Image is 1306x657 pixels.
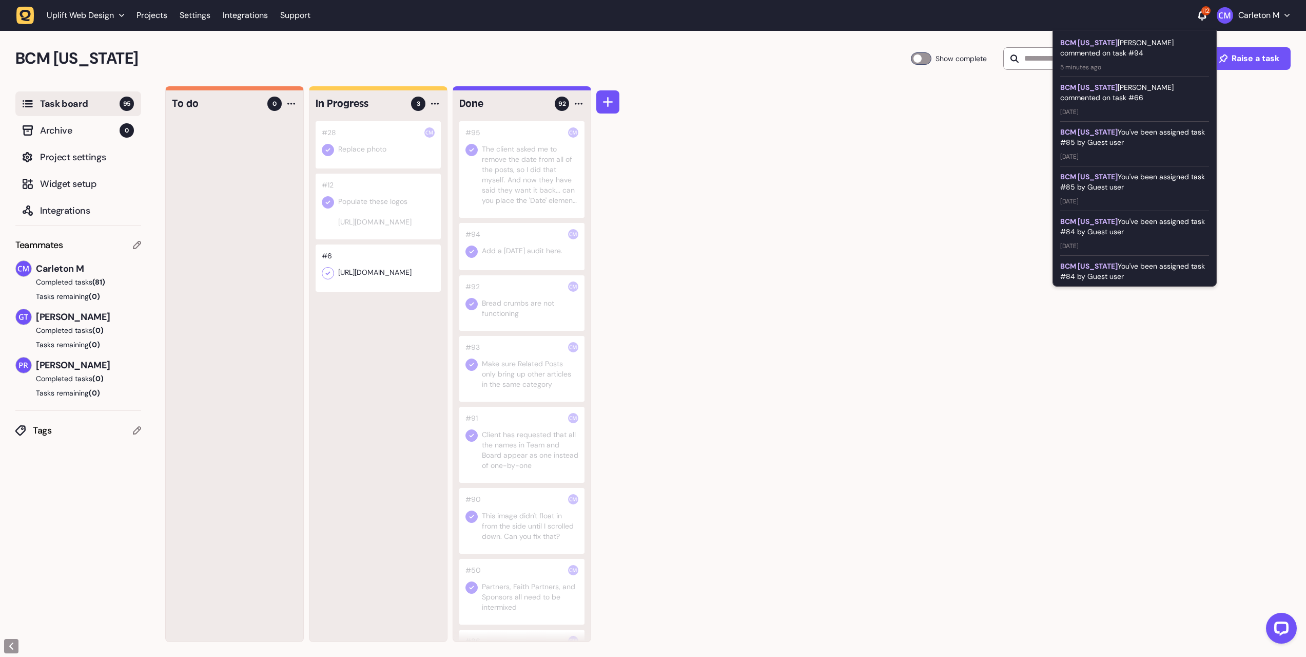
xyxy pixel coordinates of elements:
[1060,216,1209,237] div: You've been assigned task #84 by Guest user
[1060,37,1209,71] a: BCM [US_STATE][PERSON_NAME] commented on task #945 minutes ago
[280,10,310,21] a: Support
[316,97,404,111] h4: In Progress
[137,6,167,25] a: Projects
[1060,127,1209,147] div: You've been assigned task #85 by Guest user
[1232,54,1279,63] span: Raise a task
[40,97,120,111] span: Task board
[1060,237,1209,250] span: [DATE]
[1060,281,1209,295] span: [DATE]
[1060,103,1209,116] span: [DATE]
[36,261,141,276] span: Carleton M
[15,291,141,302] button: Tasks remaining(0)
[15,145,141,170] button: Project settings
[1060,172,1118,181] span: BCM [US_STATE]
[1060,261,1209,281] div: You've been assigned task #84 by Guest user
[15,91,141,116] button: Task board95
[15,118,141,143] button: Archive0
[1060,38,1118,47] span: BCM [US_STATE]
[16,6,130,25] button: Uplift Web Design
[1060,127,1118,137] span: BCM [US_STATE]
[120,97,134,111] span: 95
[1258,609,1301,652] iframe: LiveChat chat widget
[223,6,268,25] a: Integrations
[1208,47,1291,70] button: Raise a task
[40,177,134,191] span: Widget setup
[459,97,548,111] h4: Done
[424,127,435,138] img: Carleton M
[1060,147,1209,161] span: [DATE]
[1060,83,1118,92] span: BCM [US_STATE]
[92,374,104,383] span: (0)
[568,229,578,239] img: Carleton M
[1217,7,1290,24] button: Carleton M
[568,636,578,646] img: Carleton M
[568,281,578,292] img: Carleton M
[36,358,141,372] span: [PERSON_NAME]
[120,123,134,138] span: 0
[47,10,114,21] span: Uplift Web Design
[568,565,578,575] img: Carleton M
[272,99,277,108] span: 0
[40,203,134,218] span: Integrations
[89,340,100,349] span: (0)
[172,97,260,111] h4: To do
[1238,10,1279,21] p: Carleton M
[558,99,566,108] span: 92
[1060,172,1209,205] a: BCM [US_STATE]You've been assigned task #85 by Guest user[DATE]
[40,123,120,138] span: Archive
[15,172,141,196] button: Widget setup
[16,309,31,325] img: Graham Thompson
[15,46,911,71] h2: BCM Georgia
[1060,261,1118,271] span: BCM [US_STATE]
[1060,261,1209,295] a: BCM [US_STATE]You've been assigned task #84 by Guest user[DATE]
[417,99,420,108] span: 3
[568,494,578,504] img: Carleton M
[568,342,578,352] img: Carleton M
[1060,127,1209,161] a: BCM [US_STATE]You've been assigned task #85 by Guest user[DATE]
[1060,37,1209,58] div: [PERSON_NAME] commented on task #94
[15,198,141,223] button: Integrations
[935,52,987,65] span: Show complete
[40,150,134,164] span: Project settings
[16,261,31,276] img: Carleton M
[180,6,210,25] a: Settings
[15,277,133,287] button: Completed tasks(81)
[1060,82,1209,103] div: [PERSON_NAME] commented on task #66
[15,238,63,252] span: Teammates
[1060,172,1209,192] div: You've been assigned task #85 by Guest user
[92,326,104,335] span: (0)
[89,388,100,398] span: (0)
[1060,216,1209,250] a: BCM [US_STATE]You've been assigned task #84 by Guest user[DATE]
[92,277,105,287] span: (81)
[1060,217,1118,226] span: BCM [US_STATE]
[1060,82,1209,116] a: BCM [US_STATE][PERSON_NAME] commented on task #66[DATE]
[15,373,133,384] button: Completed tasks(0)
[15,340,141,350] button: Tasks remaining(0)
[1060,58,1209,71] span: 5 minutes ago
[15,388,141,398] button: Tasks remaining(0)
[568,127,578,138] img: Carleton M
[89,292,100,301] span: (0)
[36,310,141,324] span: [PERSON_NAME]
[33,423,133,438] span: Tags
[1060,192,1209,205] span: [DATE]
[1217,7,1233,24] img: Carleton M
[568,413,578,423] img: Carleton M
[16,358,31,373] img: Pranav
[1201,6,1211,15] div: 112
[15,325,133,335] button: Completed tasks(0)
